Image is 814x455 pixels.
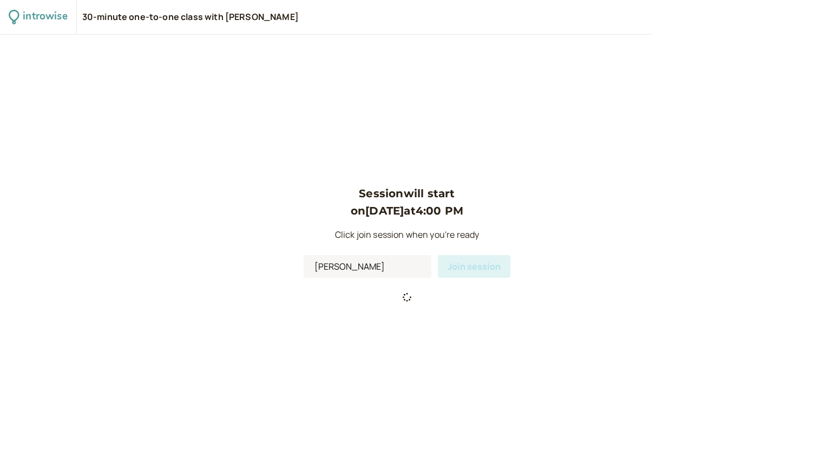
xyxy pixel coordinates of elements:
[23,9,67,25] div: introwise
[304,255,431,278] input: Your Name
[448,260,501,272] span: Join session
[304,185,510,220] h3: Session will start on [DATE] at 4:00 PM
[438,255,510,278] button: Join session
[82,11,299,23] div: 30-minute one-to-one class with [PERSON_NAME]
[304,228,510,242] p: Click join session when you're ready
